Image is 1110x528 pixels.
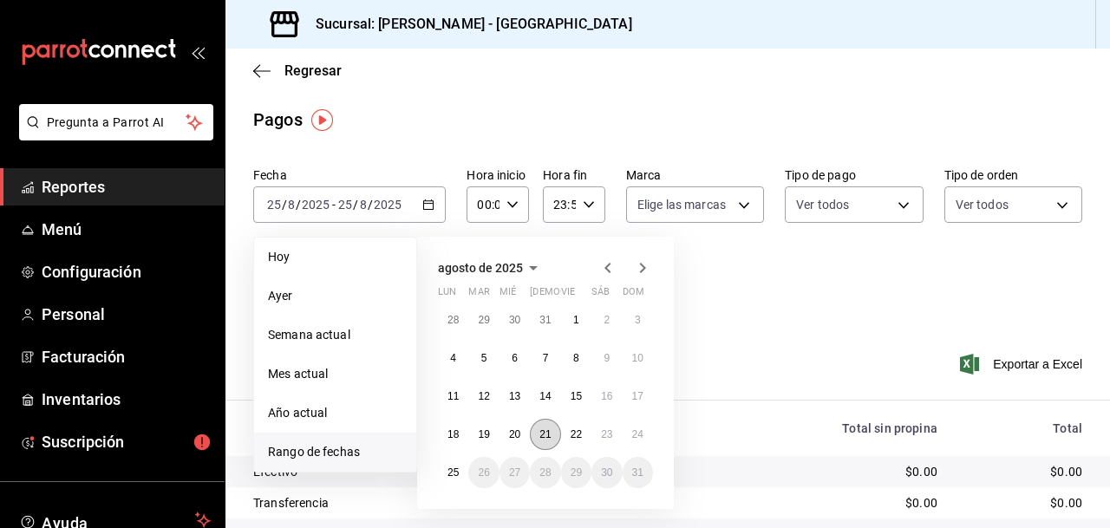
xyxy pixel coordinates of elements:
[561,342,591,374] button: 8 de agosto de 2025
[499,342,530,374] button: 6 de agosto de 2025
[301,198,330,212] input: ----
[478,466,489,479] abbr: 26 de agosto de 2025
[530,419,560,450] button: 21 de agosto de 2025
[601,466,612,479] abbr: 30 de agosto de 2025
[42,388,211,411] span: Inventarios
[359,198,368,212] input: --
[623,419,653,450] button: 24 de agosto de 2025
[499,419,530,450] button: 20 de agosto de 2025
[19,104,213,140] button: Pregunta a Parrot AI
[447,466,459,479] abbr: 25 de agosto de 2025
[623,286,644,304] abbr: domingo
[296,198,301,212] span: /
[438,457,468,488] button: 25 de agosto de 2025
[591,457,622,488] button: 30 de agosto de 2025
[438,419,468,450] button: 18 de agosto de 2025
[543,169,605,181] label: Hora fin
[478,428,489,440] abbr: 19 de agosto de 2025
[42,430,211,453] span: Suscripción
[450,352,456,364] abbr: 4 de agosto de 2025
[268,404,402,422] span: Año actual
[539,466,551,479] abbr: 28 de agosto de 2025
[632,466,643,479] abbr: 31 de agosto de 2025
[956,196,1009,213] span: Ver todos
[353,198,358,212] span: /
[700,494,937,512] div: $0.00
[700,463,937,480] div: $0.00
[12,126,213,144] a: Pregunta a Parrot AI
[601,428,612,440] abbr: 23 de agosto de 2025
[601,390,612,402] abbr: 16 de agosto de 2025
[635,314,641,326] abbr: 3 de agosto de 2025
[499,457,530,488] button: 27 de agosto de 2025
[571,428,582,440] abbr: 22 de agosto de 2025
[561,419,591,450] button: 22 de agosto de 2025
[266,198,282,212] input: --
[337,198,353,212] input: --
[499,304,530,336] button: 30 de julio de 2025
[302,14,632,35] h3: Sucursal: [PERSON_NAME] - [GEOGRAPHIC_DATA]
[438,381,468,412] button: 11 de agosto de 2025
[573,352,579,364] abbr: 8 de agosto de 2025
[561,381,591,412] button: 15 de agosto de 2025
[253,169,446,181] label: Fecha
[632,352,643,364] abbr: 10 de agosto de 2025
[253,62,342,79] button: Regresar
[530,286,632,304] abbr: jueves
[623,304,653,336] button: 3 de agosto de 2025
[632,428,643,440] abbr: 24 de agosto de 2025
[468,342,499,374] button: 5 de agosto de 2025
[591,304,622,336] button: 2 de agosto de 2025
[332,198,336,212] span: -
[42,260,211,284] span: Configuración
[478,390,489,402] abbr: 12 de agosto de 2025
[468,381,499,412] button: 12 de agosto de 2025
[623,457,653,488] button: 31 de agosto de 2025
[626,169,764,181] label: Marca
[438,286,456,304] abbr: lunes
[253,494,517,512] div: Transferencia
[42,303,211,326] span: Personal
[965,494,1082,512] div: $0.00
[268,287,402,305] span: Ayer
[632,390,643,402] abbr: 17 de agosto de 2025
[637,196,726,213] span: Elige las marcas
[468,457,499,488] button: 26 de agosto de 2025
[944,169,1082,181] label: Tipo de orden
[530,381,560,412] button: 14 de agosto de 2025
[561,304,591,336] button: 1 de agosto de 2025
[604,314,610,326] abbr: 2 de agosto de 2025
[509,466,520,479] abbr: 27 de agosto de 2025
[796,196,849,213] span: Ver todos
[785,169,923,181] label: Tipo de pago
[42,345,211,368] span: Facturación
[438,257,544,278] button: agosto de 2025
[591,381,622,412] button: 16 de agosto de 2025
[509,428,520,440] abbr: 20 de agosto de 2025
[512,352,518,364] abbr: 6 de agosto de 2025
[373,198,402,212] input: ----
[963,354,1082,375] button: Exportar a Excel
[438,342,468,374] button: 4 de agosto de 2025
[530,304,560,336] button: 31 de julio de 2025
[253,107,303,133] div: Pagos
[468,304,499,336] button: 29 de julio de 2025
[591,419,622,450] button: 23 de agosto de 2025
[561,457,591,488] button: 29 de agosto de 2025
[700,421,937,435] div: Total sin propina
[571,390,582,402] abbr: 15 de agosto de 2025
[438,261,523,275] span: agosto de 2025
[287,198,296,212] input: --
[438,304,468,336] button: 28 de julio de 2025
[499,286,516,304] abbr: miércoles
[42,175,211,199] span: Reportes
[539,390,551,402] abbr: 14 de agosto de 2025
[478,314,489,326] abbr: 29 de julio de 2025
[623,342,653,374] button: 10 de agosto de 2025
[509,390,520,402] abbr: 13 de agosto de 2025
[509,314,520,326] abbr: 30 de julio de 2025
[268,326,402,344] span: Semana actual
[499,381,530,412] button: 13 de agosto de 2025
[268,443,402,461] span: Rango de fechas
